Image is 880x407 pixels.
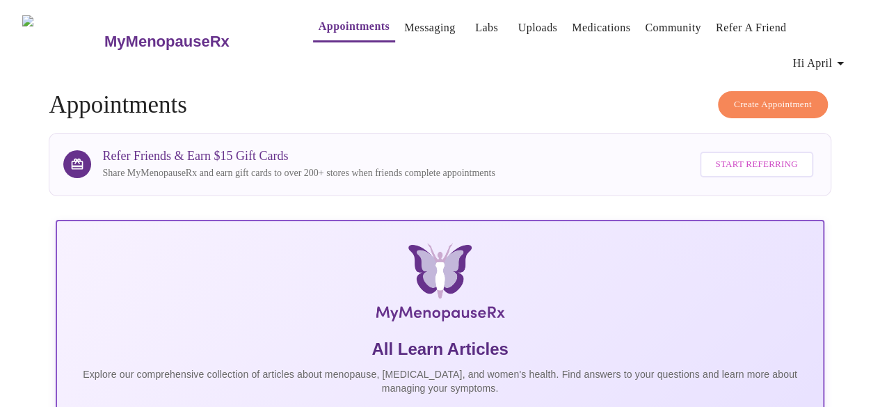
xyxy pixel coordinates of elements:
h3: Refer Friends & Earn $15 Gift Cards [102,149,495,163]
button: Start Referring [700,152,813,177]
img: MyMenopauseRx Logo [184,244,696,327]
h3: MyMenopauseRx [104,33,230,51]
a: Community [645,18,701,38]
button: Community [639,14,707,42]
a: Appointments [319,17,390,36]
a: MyMenopauseRx [102,17,285,66]
button: Hi April [787,49,854,77]
span: Hi April [792,54,849,73]
h4: Appointments [49,91,831,119]
button: Uploads [513,14,563,42]
a: Start Referring [696,145,816,184]
button: Labs [465,14,509,42]
a: Refer a Friend [716,18,787,38]
button: Medications [566,14,636,42]
a: Medications [572,18,630,38]
p: Explore our comprehensive collection of articles about menopause, [MEDICAL_DATA], and women's hea... [68,367,811,395]
span: Start Referring [715,157,797,173]
a: Uploads [518,18,558,38]
button: Refer a Friend [710,14,792,42]
span: Create Appointment [734,97,812,113]
h5: All Learn Articles [68,338,811,360]
a: Messaging [404,18,455,38]
button: Appointments [313,13,395,42]
img: MyMenopauseRx Logo [22,15,102,67]
a: Labs [475,18,498,38]
button: Create Appointment [718,91,828,118]
p: Share MyMenopauseRx and earn gift cards to over 200+ stores when friends complete appointments [102,166,495,180]
button: Messaging [399,14,461,42]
